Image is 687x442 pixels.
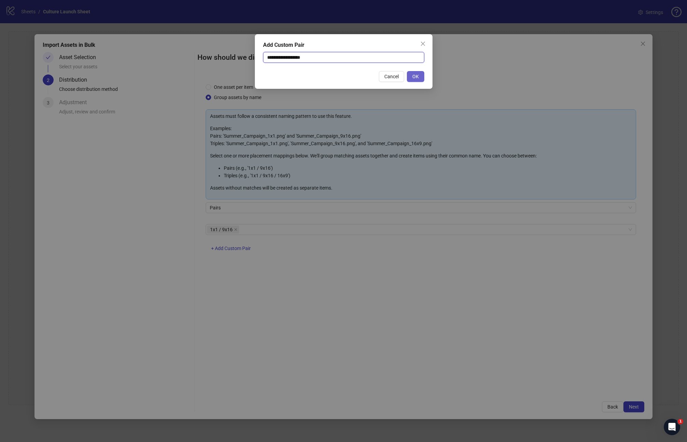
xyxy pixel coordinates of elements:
span: 1 [678,419,683,424]
span: Cancel [384,74,399,79]
button: Cancel [379,71,404,82]
span: close [420,41,426,46]
div: Add Custom Pair [263,41,424,49]
span: OK [412,74,419,79]
button: Close [417,38,428,49]
iframe: Intercom live chat [664,419,680,435]
button: OK [407,71,424,82]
